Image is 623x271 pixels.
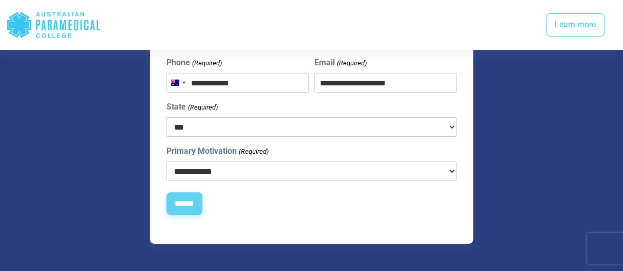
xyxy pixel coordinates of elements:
[546,13,605,37] a: Learn more
[314,57,366,69] label: Email
[191,58,222,68] span: (Required)
[238,147,269,157] span: (Required)
[167,74,188,92] button: Selected country
[166,57,221,69] label: Phone
[336,58,367,68] span: (Required)
[187,102,218,113] span: (Required)
[166,101,217,113] label: State
[6,8,101,42] div: Australian Paramedical College
[166,145,268,157] label: Primary Motivation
